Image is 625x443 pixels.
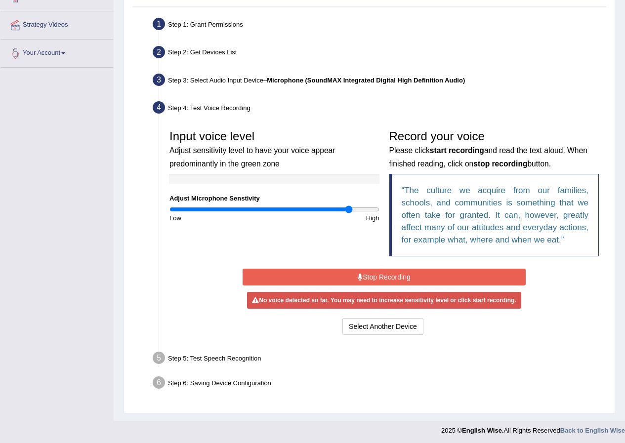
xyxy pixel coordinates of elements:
[473,160,527,168] b: stop recording
[148,43,610,65] div: Step 2: Get Devices List
[148,373,610,395] div: Step 6: Saving Device Configuration
[267,77,465,84] b: Microphone (SoundMAX Integrated Digital High Definition Audio)
[148,71,610,92] div: Step 3: Select Audio Input Device
[0,40,113,64] a: Your Account
[274,213,384,223] div: High
[389,146,587,167] small: Please click and read the text aloud. When finished reading, click on button.
[0,11,113,36] a: Strategy Videos
[148,98,610,120] div: Step 4: Test Voice Recording
[148,15,610,37] div: Step 1: Grant Permissions
[430,146,484,155] b: start recording
[342,318,423,335] button: Select Another Device
[243,269,526,285] button: Stop Recording
[402,186,589,244] q: The culture we acquire from our families, schools, and communities is something that we often tak...
[247,292,521,309] div: No voice detected so far. You may need to increase sensitivity level or click start recording.
[462,427,503,434] strong: English Wise.
[148,349,610,370] div: Step 5: Test Speech Recognition
[165,213,274,223] div: Low
[389,130,599,169] h3: Record your voice
[560,427,625,434] a: Back to English Wise
[169,194,260,203] label: Adjust Microphone Senstivity
[263,77,465,84] span: –
[169,130,379,169] h3: Input voice level
[169,146,335,167] small: Adjust sensitivity level to have your voice appear predominantly in the green zone
[441,421,625,435] div: 2025 © All Rights Reserved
